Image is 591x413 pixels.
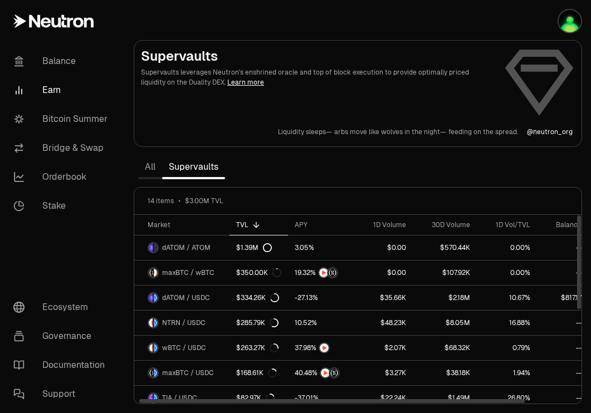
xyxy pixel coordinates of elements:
[477,286,537,310] a: 10.67%
[229,361,288,385] a: $168.61K
[4,163,120,191] a: Orderbook
[295,342,348,353] button: NTRN
[477,260,537,285] a: 0.00%
[295,220,348,229] div: APY
[537,260,588,285] a: --
[477,235,537,260] a: 0.00%
[229,235,288,260] a: $1.39M
[149,394,153,402] img: TIA Logo
[354,336,413,360] a: $2.07K
[154,394,158,402] img: USDC Logo
[559,10,581,32] img: Atom Staking
[162,343,206,352] span: wBTC / USDC
[354,286,413,310] a: $35.66K
[413,260,477,285] a: $107.92K
[154,243,158,252] img: ATOM Logo
[229,311,288,335] a: $285.79K
[288,260,354,285] a: NTRNStructured Points
[537,286,588,310] a: $817.17
[537,361,588,385] a: --
[419,220,470,229] div: 30D Volume
[448,127,518,136] p: feeding on the spread.
[134,336,229,360] a: wBTC LogoUSDC LogowBTC / USDC
[162,318,206,327] span: NTRN / USDC
[413,235,477,260] a: $570.44K
[162,243,211,252] span: dATOM / ATOM
[4,47,120,76] a: Balance
[148,220,223,229] div: Market
[154,293,158,302] img: USDC Logo
[295,367,348,378] button: NTRNStructured Points
[162,368,214,377] span: maxBTC / USDC
[149,368,153,377] img: maxBTC Logo
[134,361,229,385] a: maxBTC LogoUSDC LogomaxBTC / USDC
[236,220,281,229] div: TVL
[544,220,582,229] div: Balance
[236,318,279,327] div: $285.79K
[141,47,495,65] h2: Supervaults
[138,156,162,178] a: All
[229,386,288,410] a: $82.97K
[527,127,573,136] p: @ neutron_org
[4,191,120,220] a: Stake
[537,311,588,335] a: --
[154,268,158,277] img: wBTC Logo
[227,78,264,87] a: Learn more
[154,368,158,377] img: USDC Logo
[4,134,120,163] a: Bridge & Swap
[162,156,225,178] a: Supervaults
[229,260,288,285] a: $350.00K
[354,361,413,385] a: $3.27K
[413,286,477,310] a: $2.18M
[320,343,329,352] img: NTRN
[477,386,537,410] a: 26.80%
[236,394,275,402] div: $82.97K
[149,318,153,327] img: NTRN Logo
[4,105,120,134] a: Bitcoin Summer
[477,311,537,335] a: 16.88%
[236,268,281,277] div: $350.00K
[278,127,332,136] p: Liquidity sleeps—
[537,386,588,410] a: --
[354,260,413,285] a: $0.00
[413,386,477,410] a: $1.49M
[236,343,279,352] div: $263.27K
[278,127,518,136] a: Liquidity sleeps—arbs move like wolves in the night—feeding on the spread.
[361,220,406,229] div: 1D Volume
[334,127,446,136] p: arbs move like wolves in the night—
[236,243,272,252] div: $1.39M
[321,368,330,377] img: NTRN
[4,293,120,322] a: Ecosystem
[236,293,279,302] div: $334.26K
[154,343,158,352] img: USDC Logo
[134,286,229,310] a: dATOM LogoUSDC LogodATOM / USDC
[134,235,229,260] a: dATOM LogoATOM LogodATOM / ATOM
[162,293,210,302] span: dATOM / USDC
[413,311,477,335] a: $8.05M
[149,293,153,302] img: dATOM Logo
[330,368,339,377] img: Structured Points
[288,336,354,360] a: NTRN
[537,235,588,260] a: --
[413,361,477,385] a: $38.18K
[4,380,120,409] a: Support
[134,311,229,335] a: NTRN LogoUSDC LogoNTRN / USDC
[134,386,229,410] a: TIA LogoUSDC LogoTIA / USDC
[413,336,477,360] a: $68.32K
[154,318,158,327] img: USDC Logo
[162,394,197,402] span: TIA / USDC
[354,311,413,335] a: $48.23K
[185,196,223,205] span: $3.00M TVL
[236,368,277,377] div: $168.61K
[148,196,174,205] span: 14 items
[4,76,120,105] a: Earn
[354,386,413,410] a: $22.24K
[319,268,328,277] img: NTRN
[354,235,413,260] a: $0.00
[295,267,348,278] button: NTRNStructured Points
[477,361,537,385] a: 1.94%
[149,268,153,277] img: maxBTC Logo
[483,220,530,229] div: 1D Vol/TVL
[149,343,153,352] img: wBTC Logo
[4,322,120,351] a: Governance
